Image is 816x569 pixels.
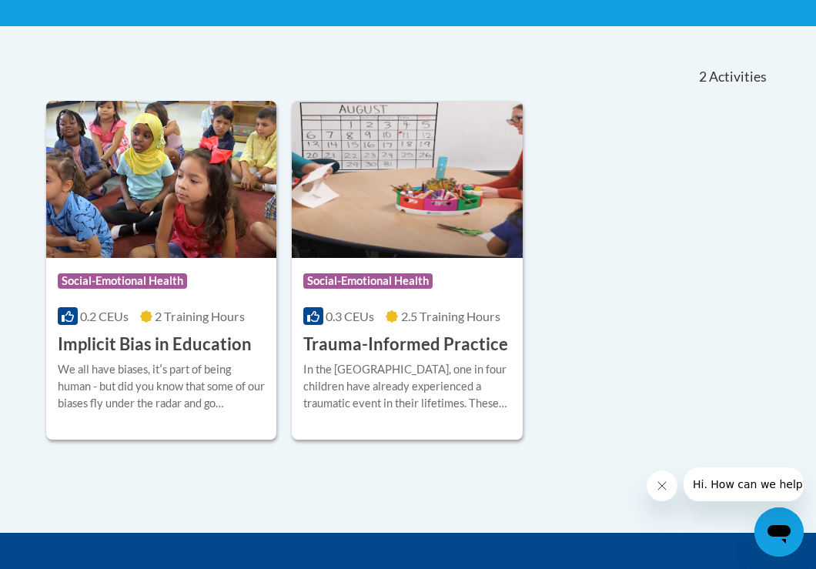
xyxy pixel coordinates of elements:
[326,309,374,323] span: 0.3 CEUs
[699,69,707,85] span: 2
[58,273,187,289] span: Social-Emotional Health
[9,11,125,23] span: Hi. How can we help?
[292,101,522,258] img: Course Logo
[46,101,276,258] img: Course Logo
[292,101,522,440] a: Course LogoSocial-Emotional Health0.3 CEUs2.5 Training Hours Trauma-Informed PracticeIn the [GEOG...
[303,333,508,356] h3: Trauma-Informed Practice
[647,470,677,501] iframe: Close message
[303,273,433,289] span: Social-Emotional Health
[684,467,804,501] iframe: Message from company
[401,309,500,323] span: 2.5 Training Hours
[58,361,265,412] div: We all have biases, itʹs part of being human - but did you know that some of our biases fly under...
[58,333,252,356] h3: Implicit Bias in Education
[80,309,129,323] span: 0.2 CEUs
[754,507,804,557] iframe: Button to launch messaging window
[46,101,276,440] a: Course LogoSocial-Emotional Health0.2 CEUs2 Training Hours Implicit Bias in EducationWe all have ...
[709,69,767,85] span: Activities
[155,309,245,323] span: 2 Training Hours
[303,361,510,412] div: In the [GEOGRAPHIC_DATA], one in four children have already experienced a traumatic event in thei...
